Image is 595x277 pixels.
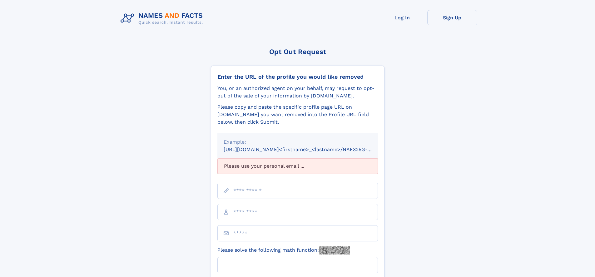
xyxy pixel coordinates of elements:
label: Please solve the following math function: [217,246,350,255]
div: Please copy and paste the specific profile page URL on [DOMAIN_NAME] you want removed into the Pr... [217,103,378,126]
a: Sign Up [427,10,477,25]
a: Log In [377,10,427,25]
div: Please use your personal email ... [217,158,378,174]
small: [URL][DOMAIN_NAME]<firstname>_<lastname>/NAF325G-xxxxxxxx [224,146,390,152]
div: Opt Out Request [211,48,384,56]
div: Example: [224,138,372,146]
img: Logo Names and Facts [118,10,208,27]
div: You, or an authorized agent on your behalf, may request to opt-out of the sale of your informatio... [217,85,378,100]
div: Enter the URL of the profile you would like removed [217,73,378,80]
